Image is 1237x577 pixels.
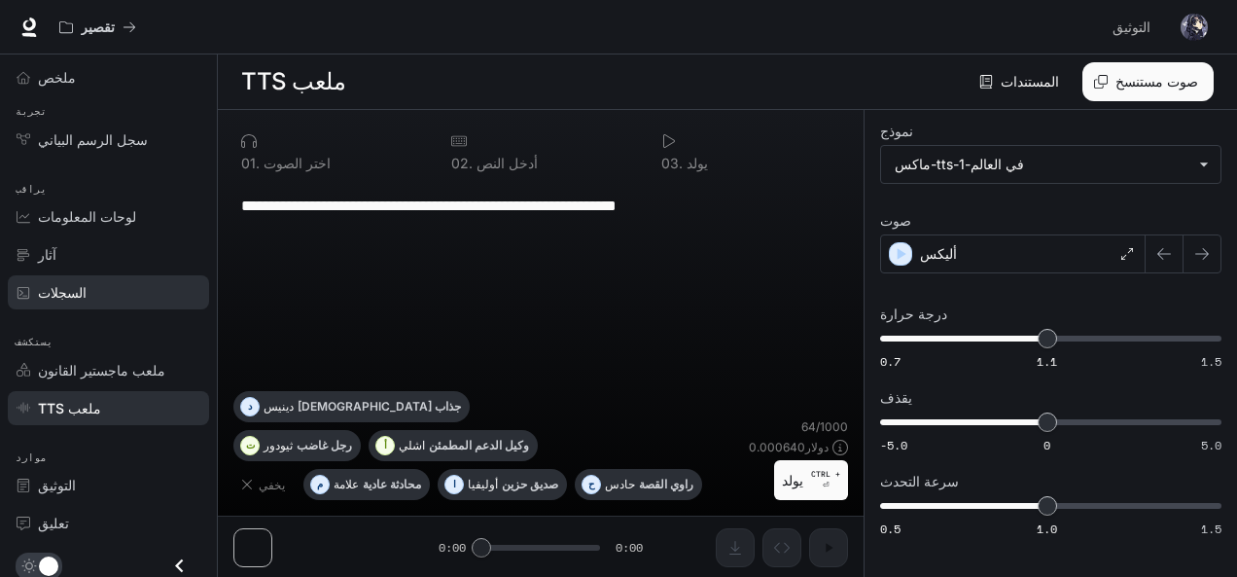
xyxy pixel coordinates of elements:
[259,478,285,492] font: يخفي
[429,438,529,452] font: وكيل الدعم المطمئن
[248,400,252,412] font: د
[1001,73,1059,90] font: المستندات
[38,362,165,379] font: ملعب ماجستير القانون
[460,155,469,171] font: 2
[241,67,345,95] font: ملعب TTS
[1043,437,1050,453] font: 0
[233,430,361,461] button: تثيودوررجل غاضب
[303,469,430,500] button: معلامةمحادثة عادية
[1201,353,1221,370] font: 1.5
[38,246,56,263] font: آثار
[880,212,911,229] font: صوت
[317,478,323,489] font: م
[679,155,683,171] font: .
[670,155,679,171] font: 3
[975,62,1067,101] a: المستندات
[264,155,331,171] font: اختر الصوت
[8,506,209,540] a: تعليق
[38,131,148,148] font: سجل الرسم البياني
[575,469,702,500] button: ححادسراوي القصة
[453,478,456,489] font: ا
[438,469,567,500] button: اأوليفياصديق حزين
[1181,14,1208,41] img: صورة المستخدم الرمزية
[782,472,803,488] font: يولد
[468,477,498,491] font: أوليفيا
[1201,437,1221,453] font: 5.0
[38,284,87,301] font: السجلات
[38,69,76,86] font: ملخص
[16,451,47,464] font: موارد
[8,60,209,94] a: ملخص
[8,468,209,502] a: التوثيق
[363,477,421,491] font: محادثة عادية
[588,478,594,489] font: ح
[880,437,907,453] font: -5.0
[1113,18,1150,35] font: التوثيق
[38,515,69,531] font: تعليق
[1105,8,1167,47] a: التوثيق
[639,477,693,491] font: راوي القصة
[1115,73,1198,90] font: صوت مستنسخ
[241,155,250,171] font: 0
[880,521,901,537] font: 0.5
[502,477,558,491] font: صديق حزين
[38,477,76,493] font: التوثيق
[8,275,209,309] a: السجلات
[880,306,947,322] font: درجة حرارة
[399,438,425,452] font: اشلي
[895,156,1024,172] font: في العالم-tts-1-ماكس
[823,481,830,489] font: ⏎
[39,555,58,576] span: تبديل الوضع الداكن
[880,123,913,139] font: نموذج
[1082,62,1214,101] button: صوت مستنسخ
[880,389,912,406] font: يقذف
[51,8,145,47] button: جميع مساحات العمل
[1037,521,1057,537] font: 1.0
[250,155,256,171] font: 1
[16,336,53,348] font: يستكشف
[233,391,470,422] button: ددينيس[DEMOGRAPHIC_DATA] جذاب
[687,155,708,171] font: يولد
[8,391,209,425] a: ملعب TTS
[880,353,901,370] font: 0.7
[881,146,1220,183] div: في العالم-tts-1-ماكس
[1201,521,1221,537] font: 1.5
[233,469,296,500] button: يخفي
[1175,8,1214,47] button: صورة المستخدم الرمزية
[8,353,209,387] a: ملعب ماجستير القانون
[920,245,957,262] font: أليكس
[334,477,359,491] font: علامة
[477,155,538,171] font: أدخل النص
[38,400,101,416] font: ملعب TTS
[811,469,840,479] font: CTRL +
[774,460,848,500] button: يولدCTRL +⏎
[8,237,209,271] a: آثار
[1037,353,1057,370] font: 1.1
[246,439,255,451] font: ت
[256,155,260,171] font: .
[8,123,209,157] a: سجل الرسم البياني
[298,399,461,414] font: [DEMOGRAPHIC_DATA] جذاب
[451,155,460,171] font: 0
[369,430,538,461] button: أاشليوكيل الدعم المطمئن
[297,438,352,452] font: رجل غاضب
[16,183,47,196] font: يراقب
[880,473,959,489] font: سرعة التحدث
[469,155,473,171] font: .
[661,155,670,171] font: 0
[264,438,293,452] font: ثيودور
[605,477,635,491] font: حادس
[384,439,387,451] font: أ
[8,199,209,234] a: لوحات المعلومات
[38,208,136,225] font: لوحات المعلومات
[16,105,47,118] font: تجربة
[81,18,115,35] font: تقصير
[264,399,294,414] font: دينيس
